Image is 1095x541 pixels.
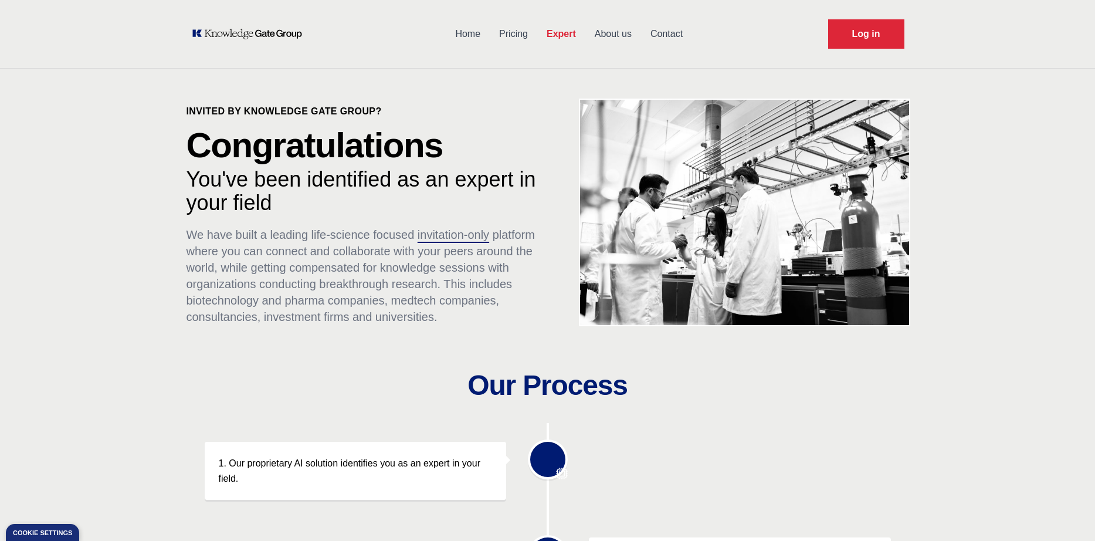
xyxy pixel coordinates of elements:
p: You've been identified as an expert in your field [187,168,557,215]
p: 1. Our proprietary AI solution identifies you as an expert in your field. [219,456,493,486]
a: KOL Knowledge Platform: Talk to Key External Experts (KEE) [191,28,310,40]
span: invitation-only [418,228,489,241]
a: Request Demo [828,19,904,49]
iframe: Chat Widget [1036,485,1095,541]
a: Home [446,19,490,49]
a: Contact [641,19,692,49]
p: We have built a leading life-science focused platform where you can connect and collaborate with ... [187,226,557,325]
a: Pricing [490,19,537,49]
a: Expert [537,19,585,49]
p: Congratulations [187,128,557,163]
p: Invited by Knowledge Gate Group? [187,104,557,119]
div: Cookie settings [13,530,72,536]
a: About us [585,19,641,49]
img: KOL management, KEE, Therapy area experts [580,100,908,325]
